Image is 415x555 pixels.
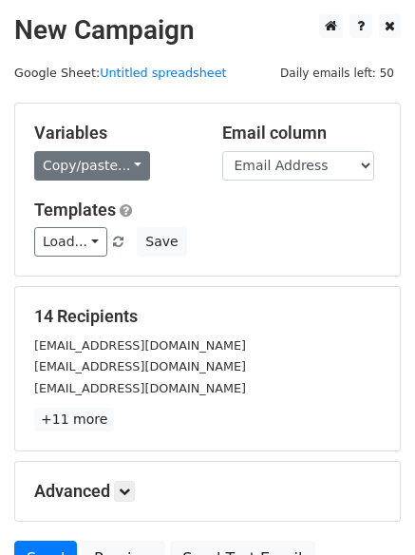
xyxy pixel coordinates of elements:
[274,63,401,84] span: Daily emails left: 50
[34,227,107,257] a: Load...
[34,338,246,353] small: [EMAIL_ADDRESS][DOMAIN_NAME]
[320,464,415,555] iframe: Chat Widget
[14,14,401,47] h2: New Campaign
[14,66,227,80] small: Google Sheet:
[34,306,381,327] h5: 14 Recipients
[34,381,246,395] small: [EMAIL_ADDRESS][DOMAIN_NAME]
[34,200,116,220] a: Templates
[100,66,226,80] a: Untitled spreadsheet
[274,66,401,80] a: Daily emails left: 50
[34,481,381,502] h5: Advanced
[137,227,186,257] button: Save
[34,359,246,373] small: [EMAIL_ADDRESS][DOMAIN_NAME]
[222,123,382,144] h5: Email column
[34,151,150,181] a: Copy/paste...
[34,408,114,431] a: +11 more
[34,123,194,144] h5: Variables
